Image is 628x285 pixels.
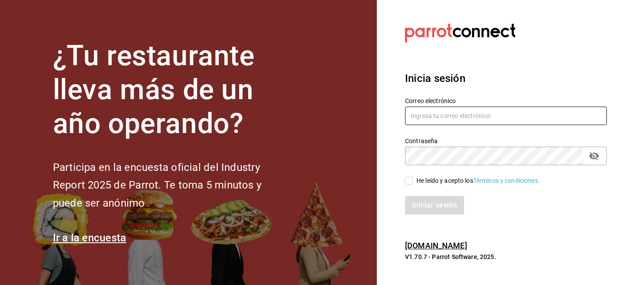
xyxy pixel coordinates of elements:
[405,252,607,261] p: V1.70.7 - Parrot Software, 2025.
[405,70,607,86] h3: Inicia sesión
[53,232,126,244] a: Ir a la encuesta
[416,176,540,185] div: He leído y acepto los
[405,98,607,104] label: Correo electrónico
[405,138,607,144] label: Contraseña
[53,39,291,141] h1: ¿Tu restaurante lleva más de un año operando?
[53,159,291,212] h2: Participa en la encuesta oficial del Industry Report 2025 de Parrot. Te toma 5 minutos y puede se...
[473,177,540,184] a: Términos y condiciones.
[587,148,602,163] button: passwordField
[405,107,607,125] input: Ingresa tu correo electrónico
[405,241,467,250] a: [DOMAIN_NAME]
